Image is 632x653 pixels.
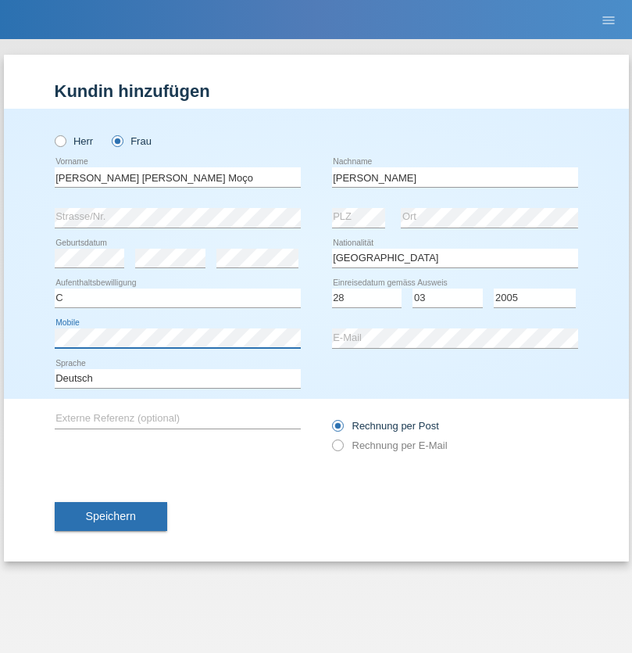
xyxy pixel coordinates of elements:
[55,81,578,101] h1: Kundin hinzufügen
[593,15,624,24] a: menu
[332,420,439,432] label: Rechnung per Post
[55,502,167,532] button: Speichern
[332,420,342,440] input: Rechnung per Post
[601,13,616,28] i: menu
[55,135,94,147] label: Herr
[332,440,342,459] input: Rechnung per E-Mail
[332,440,448,451] label: Rechnung per E-Mail
[112,135,152,147] label: Frau
[112,135,122,145] input: Frau
[55,135,65,145] input: Herr
[86,510,136,522] span: Speichern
